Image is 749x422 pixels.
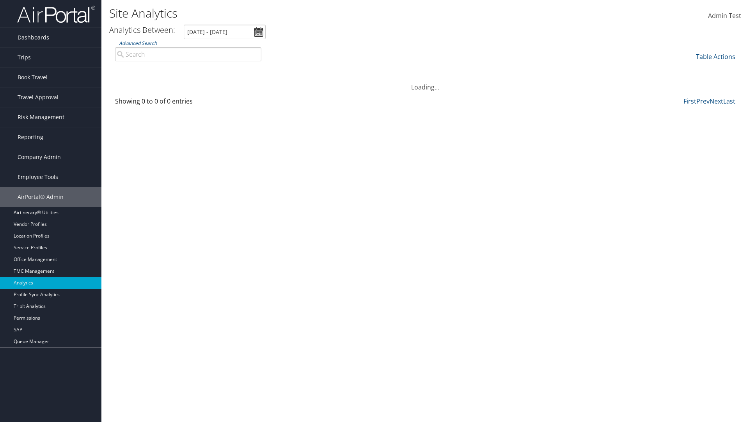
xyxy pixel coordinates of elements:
[18,88,59,107] span: Travel Approval
[18,127,43,147] span: Reporting
[18,68,48,87] span: Book Travel
[18,187,64,207] span: AirPortal® Admin
[184,25,266,39] input: [DATE] - [DATE]
[109,5,531,21] h1: Site Analytics
[18,147,61,167] span: Company Admin
[18,167,58,187] span: Employee Tools
[683,97,696,105] a: First
[119,40,157,46] a: Advanced Search
[115,47,261,61] input: Advanced Search
[18,48,31,67] span: Trips
[17,5,95,23] img: airportal-logo.png
[696,97,710,105] a: Prev
[708,11,741,20] span: Admin Test
[723,97,735,105] a: Last
[696,52,735,61] a: Table Actions
[710,97,723,105] a: Next
[708,4,741,28] a: Admin Test
[109,25,175,35] h3: Analytics Between:
[115,97,261,110] div: Showing 0 to 0 of 0 entries
[109,73,741,92] div: Loading...
[18,107,64,127] span: Risk Management
[18,28,49,47] span: Dashboards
